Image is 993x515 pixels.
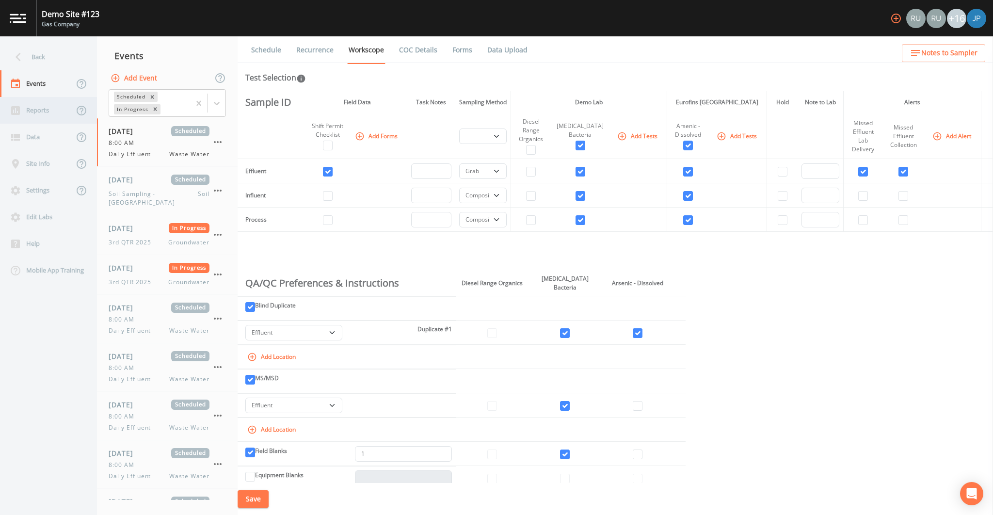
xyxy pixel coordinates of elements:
[97,343,238,392] a: [DATE]Scheduled8:00 AMDaily EffluentWaste Water
[671,122,705,139] div: Arsenic - Dissolved
[109,263,140,273] span: [DATE]
[109,472,157,481] span: Daily Effluent
[307,91,407,113] th: Field Data
[171,448,209,458] span: Scheduled
[97,255,238,295] a: [DATE]In Progress3rd QTR 2025Groundwater
[250,36,283,64] a: Schedule
[455,91,511,113] th: Sampling Method
[407,91,455,113] th: Task Notes
[147,92,158,102] div: Remove Scheduled
[171,175,209,185] span: Scheduled
[947,9,966,28] div: +16
[109,461,140,469] span: 8:00 AM
[97,392,238,440] a: [DATE]Scheduled8:00 AMDaily EffluentWaste Water
[295,36,335,64] a: Recurrence
[930,128,975,144] button: Add Alert
[926,9,946,28] div: Russell Schindler
[109,303,140,313] span: [DATE]
[109,150,157,159] span: Daily Effluent
[353,128,401,144] button: Add Forms
[245,422,300,437] button: Add Location
[109,190,198,207] span: Soil Sampling - [GEOGRAPHIC_DATA]
[171,497,209,507] span: Scheduled
[109,497,140,507] span: [DATE]
[238,321,456,345] td: Duplicate #1
[97,215,238,255] a: [DATE]In Progress3rd QTR 2025Groundwater
[97,118,238,167] a: [DATE]Scheduled8:00 AMDaily EffluentWaste Water
[347,36,385,64] a: Workscope
[255,471,304,480] label: Equipment Blanks
[97,44,238,68] div: Events
[882,113,925,159] th: Missed Effluent Collection
[168,278,209,287] span: Groundwater
[109,326,157,335] span: Daily Effluent
[245,72,306,83] div: Test Selection
[171,400,209,410] span: Scheduled
[238,159,298,183] td: Effluent
[198,190,209,207] span: Soil
[169,223,210,233] span: In Progress
[109,126,140,136] span: [DATE]
[511,91,667,113] th: Demo Lab
[844,91,981,113] th: Alerts
[169,423,209,432] span: Waste Water
[245,349,300,365] button: Add Location
[109,175,140,185] span: [DATE]
[171,126,209,136] span: Scheduled
[109,423,157,432] span: Daily Effluent
[171,351,209,361] span: Scheduled
[238,208,298,232] td: Process
[109,238,157,247] span: 3rd QTR 2025
[109,400,140,410] span: [DATE]
[109,223,140,233] span: [DATE]
[715,128,761,144] button: Add Tests
[169,150,209,159] span: Waste Water
[927,9,946,28] img: 87da16f8fb5521bff2dfdbd7bbd6e211
[456,271,529,296] th: Diesel Range Organics
[109,351,140,361] span: [DATE]
[238,490,269,508] button: Save
[255,447,287,455] label: Field Blanks
[168,238,209,247] span: Groundwater
[10,14,26,23] img: logo
[109,375,157,384] span: Daily Effluent
[967,9,986,28] img: 41241ef155101aa6d92a04480b0d0000
[255,301,296,310] label: Blind Duplicate
[97,440,238,489] a: [DATE]Scheduled8:00 AMDaily EffluentWaste Water
[844,113,882,159] th: Missed Effluent Lab Delivery
[902,44,985,62] button: Notes to Sampler
[398,36,439,64] a: COC Details
[114,92,147,102] div: Scheduled
[601,271,674,296] th: Arsenic - Dissolved
[555,122,605,139] div: [MEDICAL_DATA] Bacteria
[615,128,661,144] button: Add Tests
[238,91,298,113] th: Sample ID
[451,36,474,64] a: Forms
[921,47,977,59] span: Notes to Sampler
[515,117,547,144] div: Diesel Range Organics
[109,448,140,458] span: [DATE]
[42,8,99,20] div: Demo Site #123
[109,364,140,372] span: 8:00 AM
[169,326,209,335] span: Waste Water
[798,91,844,113] th: Note to Lab
[97,295,238,343] a: [DATE]Scheduled8:00 AMDaily EffluentWaste Water
[109,69,161,87] button: Add Event
[150,104,160,114] div: Remove In Progress
[169,375,209,384] span: Waste Water
[529,271,601,296] th: [MEDICAL_DATA] Bacteria
[169,263,210,273] span: In Progress
[114,104,150,114] div: In Progress
[767,91,798,113] th: Hold
[97,167,238,215] a: [DATE]ScheduledSoil Sampling - [GEOGRAPHIC_DATA]Soil
[109,412,140,421] span: 8:00 AM
[238,183,298,208] td: Influent
[960,482,983,505] div: Open Intercom Messenger
[486,36,529,64] a: Data Upload
[296,74,306,83] svg: In this section you'll be able to select the analytical test to run, based on the media type, and...
[906,9,926,28] div: Russell Schindler
[42,20,99,29] div: Gas Company
[667,91,767,113] th: Eurofins [GEOGRAPHIC_DATA]
[171,303,209,313] span: Scheduled
[109,139,140,147] span: 8:00 AM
